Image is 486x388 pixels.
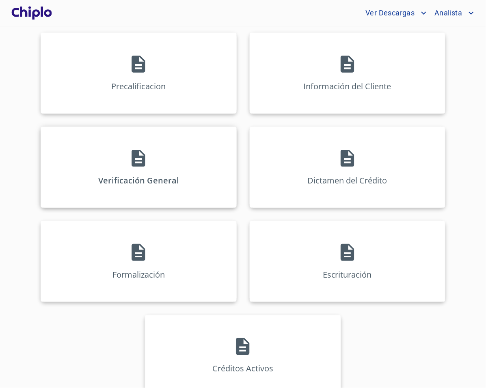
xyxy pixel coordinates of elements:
p: Formalización [112,269,165,280]
p: Escrituración [323,269,372,280]
p: Créditos Activos [212,363,273,374]
p: Información del Cliente [304,81,391,92]
span: Ver Descargas [360,6,419,19]
p: Verificación General [98,175,179,186]
button: account of current user [360,6,429,19]
p: Precalificacion [111,81,166,92]
button: account of current user [429,6,476,19]
p: Dictamen del Crédito [308,175,387,186]
span: Analista [429,6,467,19]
